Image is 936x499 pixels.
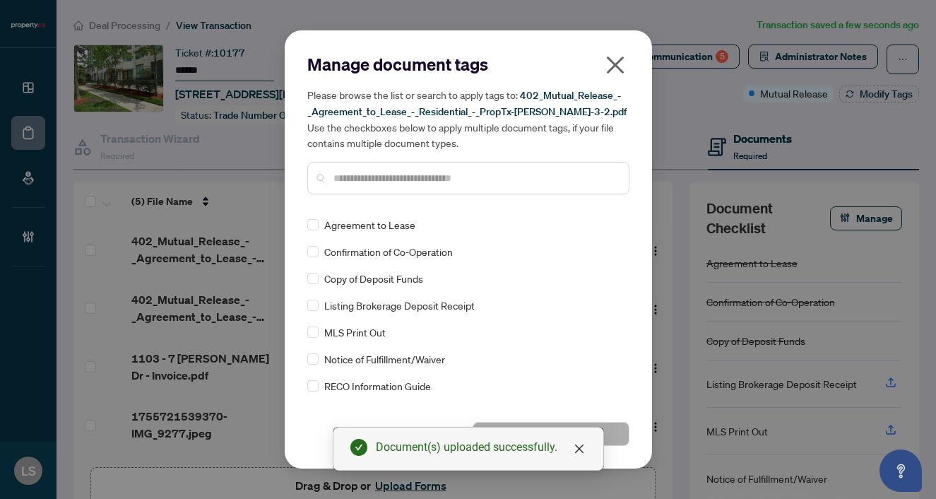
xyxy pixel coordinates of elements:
span: RECO Information Guide [324,378,431,394]
span: check-circle [350,439,367,456]
span: Confirmation of Co-Operation [324,244,453,259]
span: Listing Brokerage Deposit Receipt [324,298,475,313]
span: close [574,443,585,454]
button: Open asap [879,450,922,492]
span: close [604,54,627,76]
h2: Manage document tags [307,53,629,76]
span: Agreement to Lease [324,217,415,233]
span: Notice of Fulfillment/Waiver [324,351,445,367]
a: Close [571,441,587,457]
span: Copy of Deposit Funds [324,271,423,286]
span: Cancel [370,423,401,445]
button: Save [473,422,629,446]
h5: Please browse the list or search to apply tags to: Use the checkboxes below to apply multiple doc... [307,87,629,151]
div: Document(s) uploaded successfully. [376,439,586,456]
span: MLS Print Out [324,324,386,340]
button: Cancel [307,422,464,446]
